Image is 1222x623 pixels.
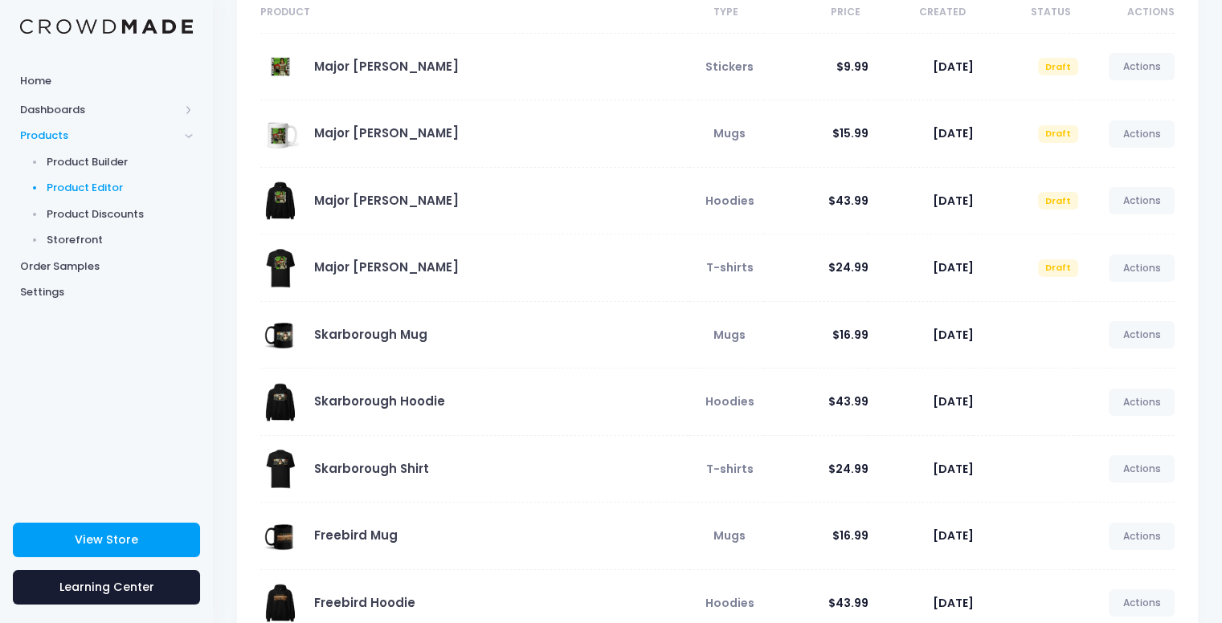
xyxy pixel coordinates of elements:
[932,527,973,544] span: [DATE]
[314,594,415,611] a: Freebird Hoodie
[314,460,429,477] a: Skarborough Shirt
[705,193,754,209] span: Hoodies
[13,570,200,605] a: Learning Center
[832,327,868,343] span: $16.99
[314,527,398,544] a: Freebird Mug
[314,124,459,141] a: Major [PERSON_NAME]
[706,259,754,275] span: T-shirts
[836,59,868,75] span: $9.99
[828,595,868,611] span: $43.99
[932,125,973,141] span: [DATE]
[828,461,868,477] span: $24.99
[20,284,193,300] span: Settings
[932,259,973,275] span: [DATE]
[1109,187,1175,214] a: Actions
[1038,259,1079,277] span: Draft
[20,128,179,144] span: Products
[1109,589,1175,617] a: Actions
[20,73,193,89] span: Home
[713,125,746,141] span: Mugs
[1109,120,1175,148] a: Actions
[1109,321,1175,348] a: Actions
[314,326,427,343] a: Skarborough Mug
[1109,523,1175,550] a: Actions
[1109,254,1175,282] a: Actions
[47,180,194,196] span: Product Editor
[713,327,746,343] span: Mugs
[20,259,193,275] span: Order Samples
[75,531,138,548] span: View Store
[713,527,746,544] span: Mugs
[1109,455,1175,483] a: Actions
[828,193,868,209] span: $43.99
[1038,58,1079,75] span: Draft
[828,259,868,275] span: $24.99
[832,125,868,141] span: $15.99
[314,58,459,75] a: Major [PERSON_NAME]
[314,259,459,275] a: Major [PERSON_NAME]
[1038,125,1079,143] span: Draft
[828,393,868,409] span: $43.99
[314,393,445,409] a: Skarborough Hoodie
[705,59,754,75] span: Stickers
[932,393,973,409] span: [DATE]
[314,192,459,209] a: Major [PERSON_NAME]
[932,595,973,611] span: [DATE]
[13,523,200,557] a: View Store
[59,579,154,595] span: Learning Center
[932,193,973,209] span: [DATE]
[932,327,973,343] span: [DATE]
[705,393,754,409] span: Hoodies
[47,206,194,222] span: Product Discounts
[47,154,194,170] span: Product Builder
[706,461,754,477] span: T-shirts
[932,59,973,75] span: [DATE]
[1109,53,1175,80] a: Actions
[832,527,868,544] span: $16.99
[1038,192,1079,210] span: Draft
[1109,389,1175,416] a: Actions
[705,595,754,611] span: Hoodies
[932,461,973,477] span: [DATE]
[20,102,179,118] span: Dashboards
[20,19,193,35] img: Logo
[47,232,194,248] span: Storefront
